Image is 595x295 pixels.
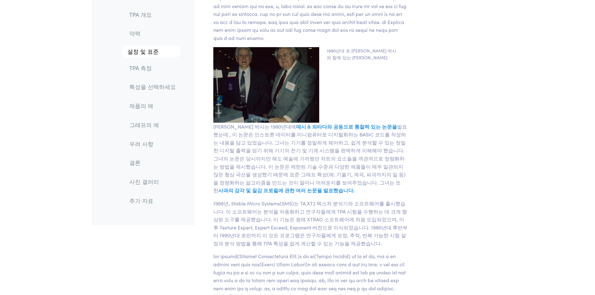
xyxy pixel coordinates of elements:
[129,178,159,185] font: 사진 갤러리
[124,118,181,132] a: 그래프의 예
[121,45,181,58] a: 설정 및 표준
[129,30,141,37] font: 약력
[327,47,396,61] font: 1990년대 초 [PERSON_NAME] 박사와 함께 있는 [PERSON_NAME]
[124,175,181,189] a: 사진 갤러리
[127,47,159,55] font: 설정 및 표준
[124,80,181,94] a: 특성을 선택하세요
[129,83,176,91] font: 특성을 선택하세요
[129,11,152,18] font: TPA 개요
[124,61,181,75] a: TPA 측정
[218,187,355,194] font: 사과의 감각 및 질감 프로필에 관한 여러 논문을 발표했습니다.
[210,47,323,123] img: tpa_boine_and_malcolm_ift1990s.jpg
[213,200,408,247] font: 1988년, Stable Micro Systems(SMS)는 TA.XT2 텍스처 분석기와 소프트웨어를 출시했습니다. 이 소프트웨어는 분석을 자동화하고 연구자들에게 TPA 시험...
[124,156,181,170] a: 결론
[124,27,181,41] a: 약력
[124,99,181,113] a: 제품의 예
[124,7,181,22] a: TPA 개요
[296,123,397,130] font: 매시 & 와타다와 공동으로 통찰력 있는 논문을
[129,159,141,167] font: 결론
[129,140,153,148] font: 우려 사항
[124,194,181,208] a: 추가 자료
[129,121,159,129] font: 그래프의 예
[129,102,153,110] font: 제품의 예
[124,137,181,151] a: 우려 사항
[213,123,407,194] font: 발표했는데 , 이 논문은 인스트론 데이터를 미니컴퓨터로 디지털화하는 BASIC 코드를 작성하는 내용을 담고 있었습니다. 그녀는 기기를 정밀하게 제어하고, 쉽게 분석할 수 있는...
[129,197,153,204] font: 추가 자료
[213,123,296,130] font: [PERSON_NAME] 박사는 1980년대에
[129,64,152,72] font: TPA 측정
